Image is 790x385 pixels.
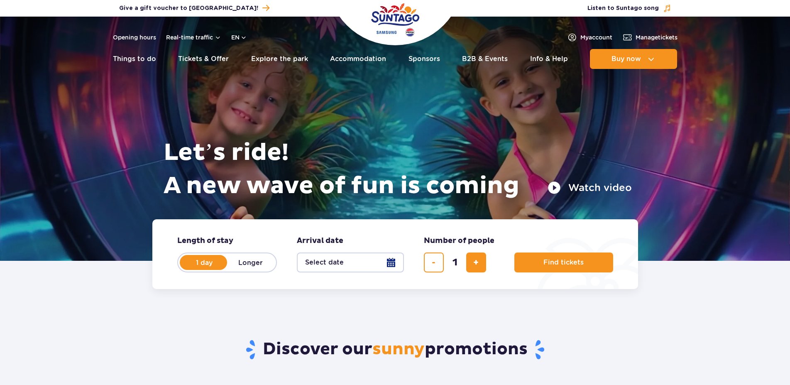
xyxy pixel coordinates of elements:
[587,4,659,12] span: Listen to Suntago song
[408,49,440,69] a: Sponsors
[636,33,677,42] span: Manage tickets
[622,32,677,42] a: Managetickets
[181,254,228,271] label: 1 day
[152,219,638,289] form: Planning your visit to Park of Poland
[177,236,233,246] span: Length of stay
[231,33,247,42] button: en
[372,339,425,360] span: sunny
[462,49,508,69] a: B2B & Events
[611,55,641,63] span: Buy now
[445,253,465,272] input: number of tickets
[424,253,444,272] button: remove ticket
[113,33,156,42] a: Opening hours
[466,253,486,272] button: add ticket
[330,49,386,69] a: Accommodation
[113,49,156,69] a: Things to do
[590,49,677,69] button: Buy now
[587,4,671,12] button: Listen to Suntago song
[548,181,632,194] button: Watch video
[424,236,494,246] span: Number of people
[152,339,638,360] h2: Discover our promotions
[543,259,584,266] span: Find tickets
[567,32,612,42] a: Myaccount
[297,236,343,246] span: Arrival date
[514,253,613,272] button: Find tickets
[119,4,258,12] span: Give a gift voucher to [GEOGRAPHIC_DATA]!
[164,136,632,203] h1: Let’s ride! A new wave of fun is coming
[178,49,229,69] a: Tickets & Offer
[119,2,269,14] a: Give a gift voucher to [GEOGRAPHIC_DATA]!
[580,33,612,42] span: My account
[166,34,221,41] button: Real-time traffic
[251,49,308,69] a: Explore the park
[227,254,274,271] label: Longer
[530,49,568,69] a: Info & Help
[297,253,404,272] button: Select date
